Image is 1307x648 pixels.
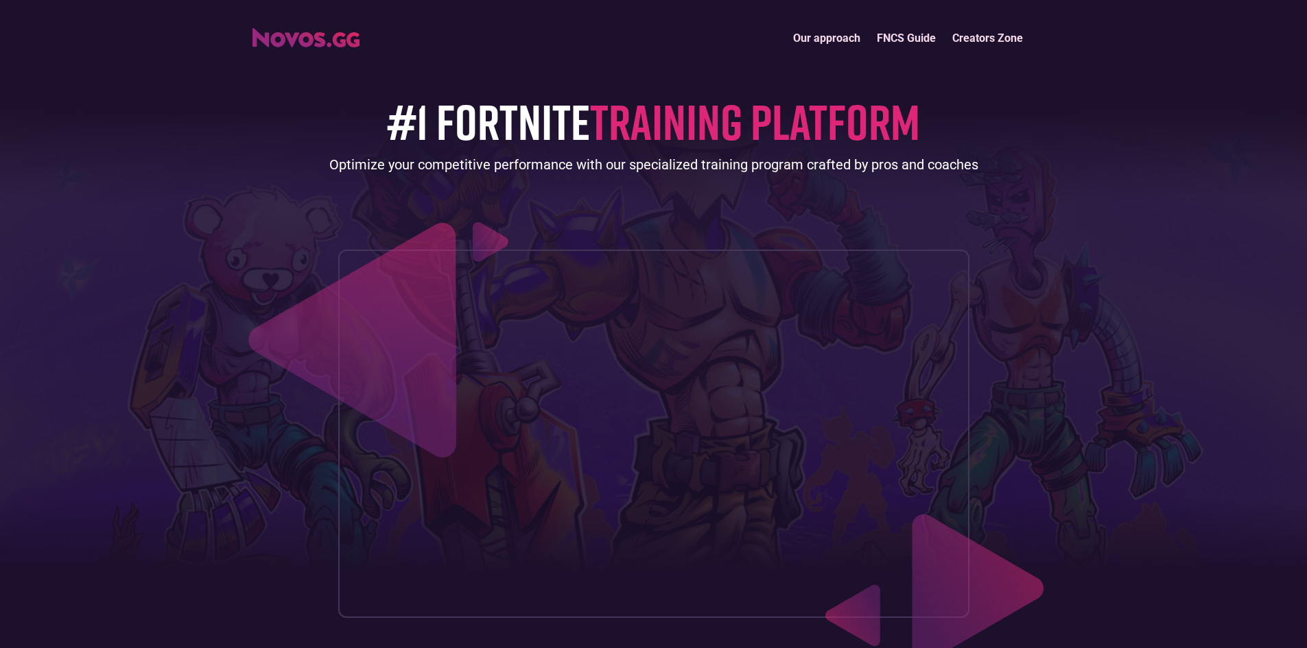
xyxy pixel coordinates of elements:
[252,23,360,47] a: home
[387,94,920,148] h1: #1 FORTNITE
[869,23,944,53] a: FNCS Guide
[350,261,958,605] iframe: Increase your placement in 14 days (Novos.gg)
[590,91,920,151] span: TRAINING PLATFORM
[785,23,869,53] a: Our approach
[944,23,1031,53] a: Creators Zone
[329,155,978,174] div: Optimize your competitive performance with our specialized training program crafted by pros and c...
